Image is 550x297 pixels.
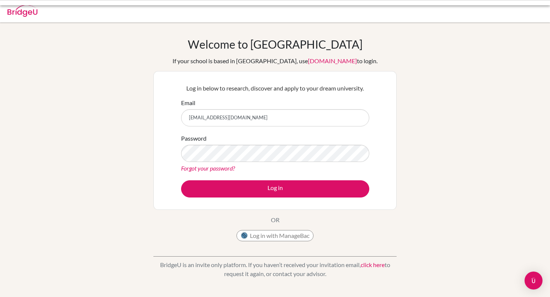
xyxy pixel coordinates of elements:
[525,272,543,290] div: Open Intercom Messenger
[361,261,385,268] a: click here
[271,215,279,224] p: OR
[188,37,363,51] h1: Welcome to [GEOGRAPHIC_DATA]
[172,56,378,65] div: If your school is based in [GEOGRAPHIC_DATA], use to login.
[236,230,314,241] button: Log in with ManageBac
[181,165,235,172] a: Forgot your password?
[153,260,397,278] p: BridgeU is an invite only platform. If you haven’t received your invitation email, to request it ...
[181,180,369,198] button: Log in
[181,134,207,143] label: Password
[7,5,37,17] img: Bridge-U
[181,98,195,107] label: Email
[308,57,357,64] a: [DOMAIN_NAME]
[181,84,369,93] p: Log in below to research, discover and apply to your dream university.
